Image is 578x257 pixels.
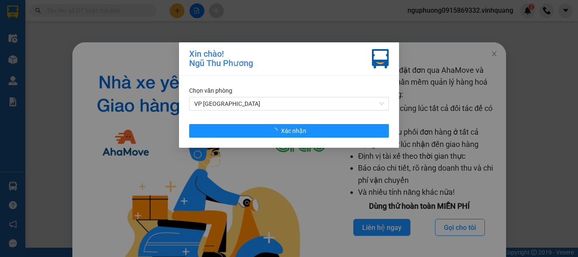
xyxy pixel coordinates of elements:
[272,128,281,134] span: loading
[281,126,306,135] span: Xác nhận
[189,49,253,69] div: Xin chào! Ngũ Thu Phương
[372,49,389,69] img: vxr-icon
[189,86,389,95] div: Chọn văn phòng
[189,124,389,138] button: Xác nhận
[194,97,384,110] span: VP PHÚ SƠN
